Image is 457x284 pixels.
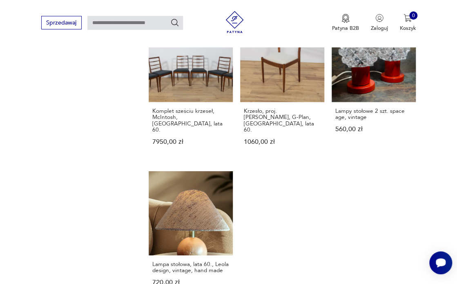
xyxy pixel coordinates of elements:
[332,25,359,32] p: Patyna B2B
[399,25,416,32] p: Koszyk
[170,18,179,27] button: Szukaj
[41,21,82,26] a: Sprzedawaj
[335,108,412,121] h3: Lampy stołowe 2 szt. space age, vintage
[243,139,321,145] p: 1060,00 zł
[152,108,230,133] h3: Komplet sześciu krzeseł, McIntosh, [GEOGRAPHIC_DATA], lata 60.
[332,14,359,32] button: Patyna B2B
[335,126,412,132] p: 560,00 zł
[371,14,388,32] button: Zaloguj
[429,251,452,274] iframe: Smartsupp widget button
[409,11,417,20] div: 0
[243,108,321,133] h3: Krzesło, proj. [PERSON_NAME], G-Plan, [GEOGRAPHIC_DATA], lata 60.
[152,139,230,145] p: 7950,00 zł
[41,16,82,29] button: Sprzedawaj
[403,14,412,22] img: Ikona koszyka
[149,18,233,159] a: Komplet sześciu krzeseł, McIntosh, Wielka Brytania, lata 60.Komplet sześciu krzeseł, McIntosh, [G...
[399,14,416,32] button: 0Koszyk
[371,25,388,32] p: Zaloguj
[240,18,324,159] a: KlasykKrzesło, proj. V. Wilkins, G-Plan, Wielka Brytania, lata 60.Krzesło, proj. [PERSON_NAME], G...
[341,14,350,23] img: Ikona medalu
[375,14,383,22] img: Ikonka użytkownika
[152,261,230,274] h3: Lampa stołowa, lata 60., Leola design, vintage, hand made
[332,18,416,159] a: Lampy stołowe 2 szt. space age, vintageLampy stołowe 2 szt. space age, vintage560,00 zł
[332,14,359,32] a: Ikona medaluPatyna B2B
[221,11,248,33] img: Patyna - sklep z meblami i dekoracjami vintage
